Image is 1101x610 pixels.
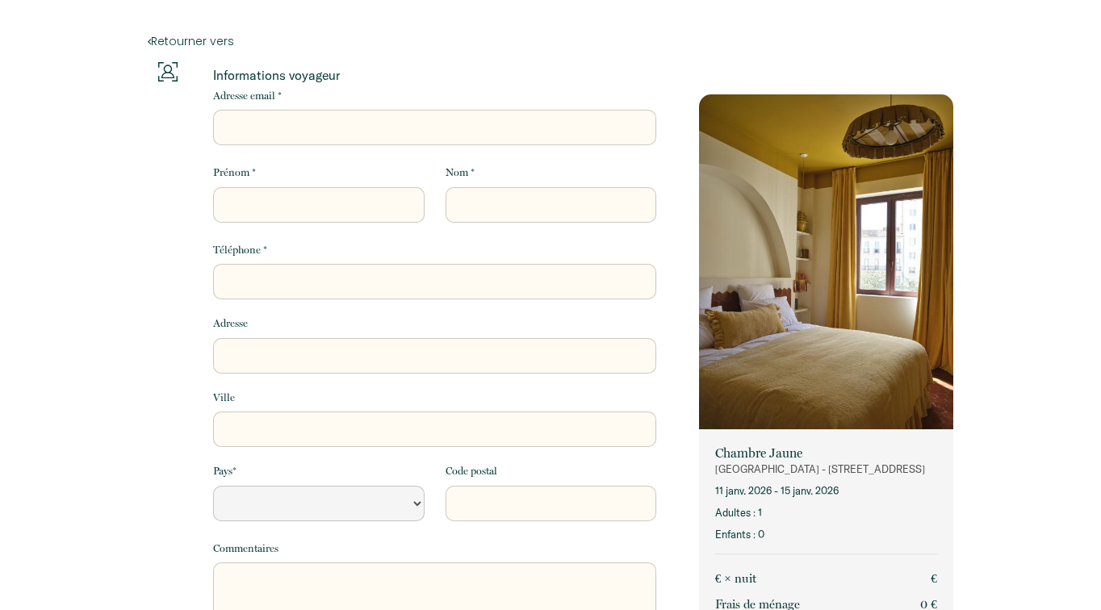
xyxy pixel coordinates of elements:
[715,569,756,588] p: € × nuit
[213,67,656,83] p: Informations voyageur
[446,463,497,479] label: Code postal
[213,88,282,104] label: Adresse email *
[931,569,937,588] p: €
[158,62,178,81] img: guests-info
[213,486,424,521] select: Default select example
[715,505,937,520] p: Adultes : 1
[715,483,937,499] p: 11 janv. 2026 - 15 janv. 2026
[446,165,475,181] label: Nom *
[213,463,237,479] label: Pays
[715,462,937,477] p: [GEOGRAPHIC_DATA] - [STREET_ADDRESS]
[213,165,256,181] label: Prénom *
[148,32,953,50] a: Retourner vers
[715,527,937,542] p: Enfants : 0
[699,94,953,433] img: rental-image
[213,242,267,258] label: Téléphone *
[213,541,278,557] label: Commentaires
[213,315,248,332] label: Adresse
[715,445,937,462] p: Chambre Jaune
[213,390,235,406] label: Ville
